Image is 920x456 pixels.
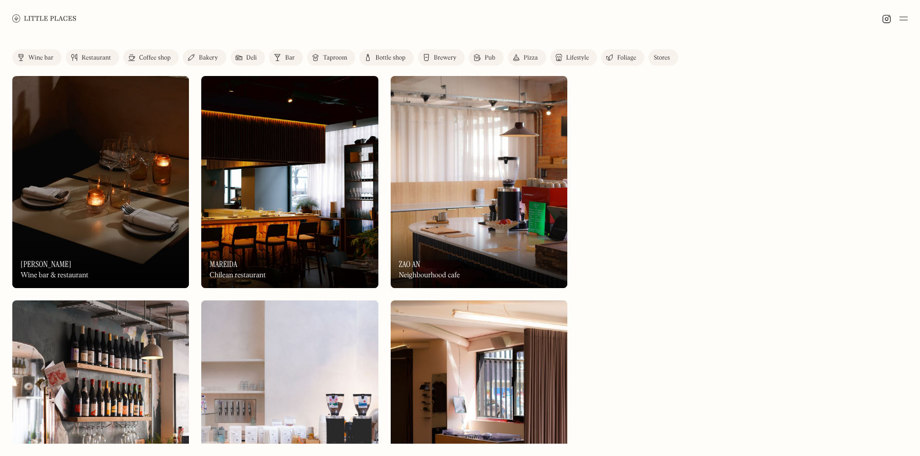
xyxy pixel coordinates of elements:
[66,49,119,66] a: Restaurant
[508,49,546,66] a: Pizza
[246,55,257,61] div: Deli
[550,49,597,66] a: Lifestyle
[391,76,567,288] a: Zao AnZao AnZao AnNeighbourhood cafe
[201,76,378,288] a: MareidaMareidaMareidaChilean restaurant
[21,259,71,269] h3: [PERSON_NAME]
[307,49,355,66] a: Taproom
[469,49,504,66] a: Pub
[12,76,189,288] a: LunaLuna[PERSON_NAME]Wine bar & restaurant
[269,49,303,66] a: Bar
[21,271,88,280] div: Wine bar & restaurant
[201,76,378,288] img: Mareida
[123,49,179,66] a: Coffee shop
[654,55,670,61] div: Stores
[399,259,420,269] h3: Zao An
[139,55,170,61] div: Coffee shop
[617,55,636,61] div: Foliage
[399,271,460,280] div: Neighbourhood cafe
[209,259,237,269] h3: Mareida
[524,55,538,61] div: Pizza
[323,55,347,61] div: Taproom
[485,55,495,61] div: Pub
[566,55,589,61] div: Lifestyle
[231,49,265,66] a: Deli
[12,49,62,66] a: Wine bar
[82,55,111,61] div: Restaurant
[183,49,226,66] a: Bakery
[375,55,406,61] div: Bottle shop
[391,76,567,288] img: Zao An
[209,271,265,280] div: Chilean restaurant
[648,49,678,66] a: Stores
[434,55,456,61] div: Brewery
[285,55,295,61] div: Bar
[418,49,465,66] a: Brewery
[601,49,644,66] a: Foliage
[359,49,414,66] a: Bottle shop
[12,76,189,288] img: Luna
[199,55,218,61] div: Bakery
[28,55,53,61] div: Wine bar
